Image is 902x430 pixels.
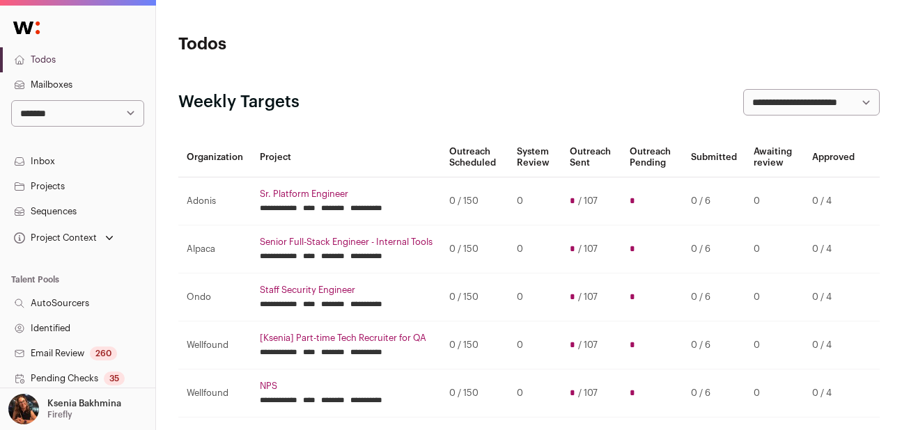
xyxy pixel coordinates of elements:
td: 0 [508,225,561,273]
td: 0 / 6 [683,369,745,417]
td: 0 [508,369,561,417]
span: / 107 [578,340,598,351]
td: 0 / 150 [441,273,508,321]
td: 0 / 150 [441,177,508,225]
td: 0 / 6 [683,273,745,321]
p: Firefly [47,409,72,420]
td: Adonis [178,177,251,225]
td: 0 / 4 [804,225,863,273]
h2: Weekly Targets [178,91,300,113]
p: Ksenia Bakhmina [47,398,121,409]
a: Sr. Platform Engineer [260,189,433,200]
img: 13968079-medium_jpg [8,394,39,424]
span: / 107 [578,196,598,207]
td: 0 [745,177,804,225]
button: Open dropdown [11,228,116,248]
a: NPS [260,381,433,392]
th: Outreach Pending [621,138,683,177]
td: 0 / 4 [804,321,863,369]
td: 0 [508,177,561,225]
span: / 107 [578,292,598,303]
td: 0 / 150 [441,369,508,417]
th: Awaiting review [745,138,804,177]
td: 0 / 4 [804,369,863,417]
td: 0 / 4 [804,177,863,225]
th: Outreach Sent [561,138,621,177]
td: 0 [745,225,804,273]
td: 0 [745,369,804,417]
a: Senior Full-Stack Engineer - Internal Tools [260,237,433,248]
td: 0 [745,273,804,321]
td: 0 / 6 [683,177,745,225]
th: Project [251,138,441,177]
a: Staff Security Engineer [260,285,433,296]
th: System Review [508,138,561,177]
td: 0 / 150 [441,225,508,273]
th: Outreach Scheduled [441,138,508,177]
td: 0 [745,321,804,369]
td: 0 / 6 [683,321,745,369]
td: Wellfound [178,369,251,417]
a: [Ksenia] Part-time Tech Recruiter for QA [260,333,433,344]
span: / 107 [578,244,598,255]
td: 0 / 150 [441,321,508,369]
td: Ondo [178,273,251,321]
td: 0 / 4 [804,273,863,321]
td: 0 [508,321,561,369]
th: Submitted [683,138,745,177]
td: 0 / 6 [683,225,745,273]
div: Project Context [11,232,97,244]
td: 0 [508,273,561,321]
th: Approved [804,138,863,177]
th: Organization [178,138,251,177]
h1: Todos [178,33,412,56]
img: Wellfound [6,14,47,42]
td: Alpaca [178,225,251,273]
span: / 107 [578,388,598,399]
td: Wellfound [178,321,251,369]
button: Open dropdown [6,394,124,424]
div: 35 [104,372,125,385]
div: 260 [90,347,117,360]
